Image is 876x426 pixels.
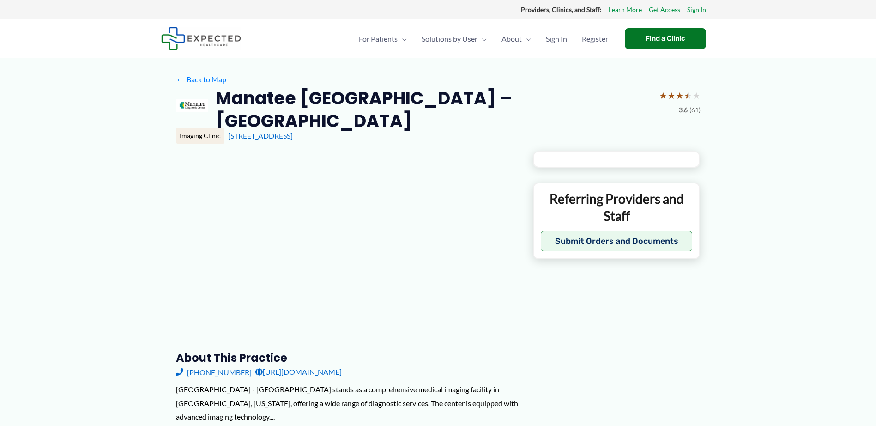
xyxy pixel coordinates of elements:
nav: Primary Site Navigation [351,23,616,55]
a: AboutMenu Toggle [494,23,538,55]
a: Sign In [687,4,706,16]
a: Sign In [538,23,574,55]
a: [PHONE_NUMBER] [176,365,252,379]
span: Sign In [546,23,567,55]
span: Solutions by User [422,23,477,55]
a: For PatientsMenu Toggle [351,23,414,55]
a: [STREET_ADDRESS] [228,131,293,140]
span: 3.6 [679,104,688,116]
a: Find a Clinic [625,28,706,49]
span: Menu Toggle [477,23,487,55]
a: ←Back to Map [176,73,226,86]
span: About [501,23,522,55]
span: Menu Toggle [398,23,407,55]
img: Expected Healthcare Logo - side, dark font, small [161,27,241,50]
a: Register [574,23,616,55]
p: Referring Providers and Staff [541,190,693,224]
span: ← [176,75,185,84]
div: Imaging Clinic [176,128,224,144]
button: Submit Orders and Documents [541,231,693,251]
strong: Providers, Clinics, and Staff: [521,6,602,13]
span: ★ [692,87,701,104]
a: Learn More [609,4,642,16]
a: Get Access [649,4,680,16]
div: [GEOGRAPHIC_DATA] - [GEOGRAPHIC_DATA] stands as a comprehensive medical imaging facility in [GEOG... [176,383,518,424]
a: Solutions by UserMenu Toggle [414,23,494,55]
span: ★ [659,87,667,104]
span: ★ [676,87,684,104]
span: ★ [667,87,676,104]
span: (61) [689,104,701,116]
span: Register [582,23,608,55]
span: For Patients [359,23,398,55]
span: ★ [684,87,692,104]
h3: About this practice [176,351,518,365]
a: [URL][DOMAIN_NAME] [255,365,342,379]
span: Menu Toggle [522,23,531,55]
h2: Manatee [GEOGRAPHIC_DATA] – [GEOGRAPHIC_DATA] [216,87,652,133]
